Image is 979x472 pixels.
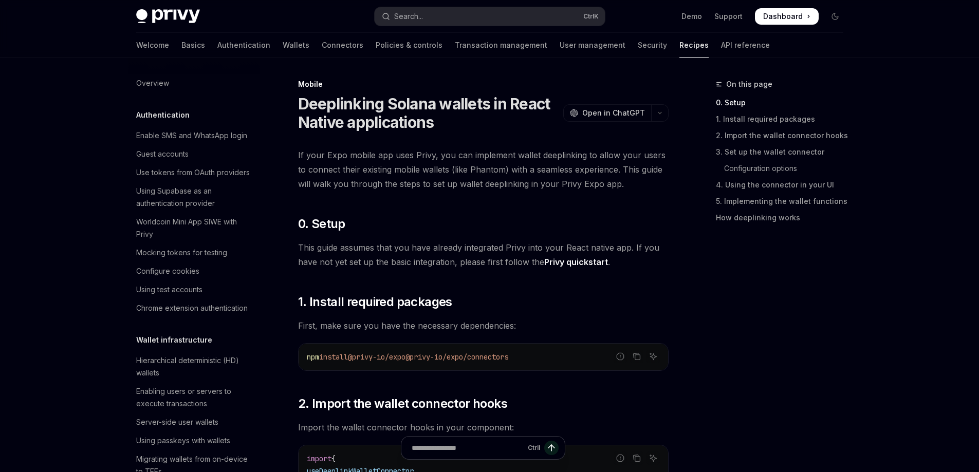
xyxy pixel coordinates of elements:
[136,33,169,58] a: Welcome
[412,437,524,459] input: Ask a question...
[544,441,559,455] button: Send message
[716,127,852,144] a: 2. Import the wallet connector hooks
[763,11,803,22] span: Dashboard
[563,104,651,122] button: Open in ChatGPT
[128,280,260,299] a: Using test accounts
[721,33,770,58] a: API reference
[128,74,260,92] a: Overview
[827,8,843,25] button: Toggle dark mode
[136,9,200,24] img: dark logo
[582,108,645,118] span: Open in ChatGPT
[181,33,205,58] a: Basics
[283,33,309,58] a: Wallets
[136,302,248,314] div: Chrome extension authentication
[298,216,345,232] span: 0. Setup
[128,351,260,382] a: Hierarchical deterministic (HD) wallets
[298,79,669,89] div: Mobile
[136,416,218,428] div: Server-side user wallets
[298,318,669,333] span: First, make sure you have the necessary dependencies:
[376,33,442,58] a: Policies & controls
[298,148,669,191] span: If your Expo mobile app uses Privy, you can implement wallet deeplinking to allow your users to c...
[307,352,319,362] span: npm
[128,299,260,317] a: Chrome extension authentication
[128,182,260,213] a: Using Supabase as an authentication provider
[646,350,660,363] button: Ask AI
[128,126,260,145] a: Enable SMS and WhatsApp login
[136,354,253,379] div: Hierarchical deterministic (HD) wallets
[679,33,709,58] a: Recipes
[544,257,608,268] a: Privy quickstart
[136,166,250,179] div: Use tokens from OAuth providers
[583,12,599,21] span: Ctrl K
[716,95,852,111] a: 0. Setup
[394,10,423,23] div: Search...
[136,216,253,240] div: Worldcoin Mini App SIWE with Privy
[128,213,260,243] a: Worldcoin Mini App SIWE with Privy
[726,78,772,90] span: On this page
[128,243,260,262] a: Mocking tokens for testing
[136,185,253,210] div: Using Supabase as an authentication provider
[716,144,852,160] a: 3. Set up the wallet connector
[136,265,199,277] div: Configure cookies
[375,7,605,26] button: Open search
[716,111,852,127] a: 1. Install required packages
[128,145,260,163] a: Guest accounts
[136,129,247,142] div: Enable SMS and WhatsApp login
[217,33,270,58] a: Authentication
[298,395,507,412] span: 2. Import the wallet connector hooks
[136,77,169,89] div: Overview
[755,8,819,25] a: Dashboard
[136,284,202,296] div: Using test accounts
[614,350,627,363] button: Report incorrect code
[716,210,852,226] a: How deeplinking works
[136,334,212,346] h5: Wallet infrastructure
[136,109,190,121] h5: Authentication
[560,33,625,58] a: User management
[128,382,260,413] a: Enabling users or servers to execute transactions
[298,240,669,269] span: This guide assumes that you have already integrated Privy into your React native app. If you have...
[322,33,363,58] a: Connectors
[128,163,260,182] a: Use tokens from OAuth providers
[714,11,743,22] a: Support
[681,11,702,22] a: Demo
[630,350,643,363] button: Copy the contents from the code block
[455,33,547,58] a: Transaction management
[136,247,227,259] div: Mocking tokens for testing
[716,160,852,177] a: Configuration options
[638,33,667,58] a: Security
[405,352,508,362] span: @privy-io/expo/connectors
[298,294,452,310] span: 1. Install required packages
[319,352,348,362] span: install
[716,177,852,193] a: 4. Using the connector in your UI
[128,262,260,280] a: Configure cookies
[136,435,230,447] div: Using passkeys with wallets
[716,193,852,210] a: 5. Implementing the wallet functions
[128,413,260,431] a: Server-side user wallets
[348,352,405,362] span: @privy-io/expo
[136,385,253,410] div: Enabling users or servers to execute transactions
[128,431,260,450] a: Using passkeys with wallets
[298,420,669,435] span: Import the wallet connector hooks in your component:
[136,148,189,160] div: Guest accounts
[298,95,559,131] h1: Deeplinking Solana wallets in React Native applications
